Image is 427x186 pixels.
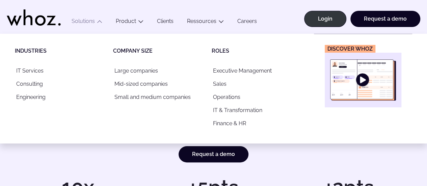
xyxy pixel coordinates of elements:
button: Ressources [180,18,231,27]
a: Engineering [15,90,105,104]
p: Roles [212,47,310,55]
a: Consulting [15,77,105,90]
a: Request a demo [350,11,420,27]
a: Product [116,18,136,24]
a: IT & Transformation [212,104,302,117]
a: Finance & HR [212,117,302,130]
a: Mid-sized companies [113,77,203,90]
figcaption: Discover Whoz [325,45,375,53]
a: IT Services [15,64,105,77]
a: Login [304,11,346,27]
a: Ressources [187,18,216,24]
a: Executive Management [212,64,302,77]
a: Large companies [113,64,203,77]
p: Industries [15,47,113,55]
p: Company size [113,47,211,55]
a: Careers [231,18,264,27]
a: Small and medium companies [113,90,203,104]
a: Clients [150,18,180,27]
a: Discover Whoz [325,45,401,107]
iframe: Chatbot [382,141,418,177]
a: Sales [212,77,302,90]
button: Product [109,18,150,27]
a: Request a demo [179,146,248,162]
a: Operations [212,90,302,104]
button: Solutions [65,18,109,27]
